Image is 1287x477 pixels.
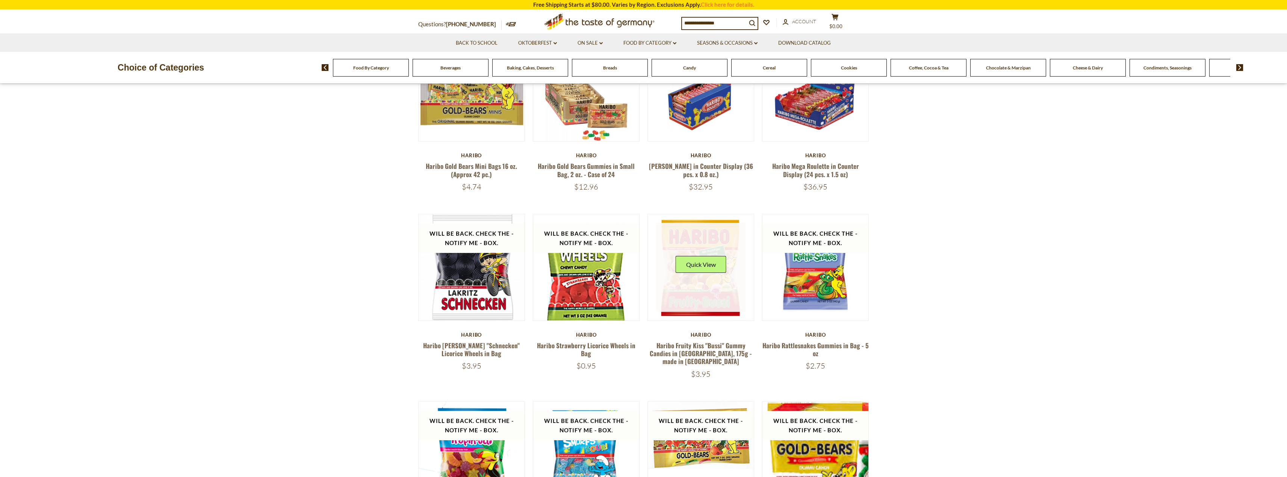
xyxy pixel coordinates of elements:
a: Account [783,18,816,26]
button: $0.00 [824,14,847,32]
a: [PERSON_NAME] in Counter Display (36 pcs. x 0.8 oz.) [649,161,753,179]
a: Breads [603,65,617,71]
span: $36.95 [803,182,827,191]
a: On Sale [578,39,603,47]
a: Back to School [456,39,498,47]
a: Haribo Rattlesnakes Gummies in Bag - 5 oz [762,341,869,358]
span: $4.74 [462,182,481,191]
img: previous arrow [322,64,329,71]
a: Baking, Cakes, Desserts [507,65,554,71]
span: $2.75 [806,361,825,370]
img: Haribo [533,35,640,141]
div: Haribo [647,152,755,158]
a: Cheese & Dairy [1073,65,1103,71]
a: Food By Category [623,39,676,47]
a: Seasons & Occasions [697,39,758,47]
div: Haribo [418,332,525,338]
span: $32.95 [689,182,713,191]
span: $3.95 [462,361,481,370]
span: $0.95 [576,361,596,370]
div: Haribo [418,152,525,158]
span: $12.96 [574,182,598,191]
img: Haribo [533,214,640,329]
a: Beverages [440,65,461,71]
a: Haribo Gold Bears Gummies in Small Bag, 2 oz. - Case of 24 [538,161,635,179]
img: Haribo [762,214,869,321]
img: Haribo [648,402,754,469]
div: Haribo [533,332,640,338]
a: Oktoberfest [518,39,557,47]
span: $0.00 [829,23,842,29]
a: Haribo Gold Bears Mini Bags 16 oz. (Approx 42 pc.) [426,161,517,179]
a: Chocolate & Marzipan [986,65,1031,71]
img: next arrow [1236,64,1243,71]
div: Haribo [533,152,640,158]
img: Haribo [419,35,525,141]
a: Download Catalog [778,39,831,47]
a: Click here for details. [701,1,754,8]
img: Haribo [648,35,754,141]
a: Haribo Strawberry Licorice Wheels in Bag [537,341,635,358]
a: Coffee, Cocoa & Tea [909,65,948,71]
div: Haribo [647,332,755,338]
a: Food By Category [353,65,389,71]
a: Haribo [PERSON_NAME] "Schnecken" Licorice Wheels in Bag [423,341,520,358]
button: Quick View [676,256,726,273]
a: Haribo Mega Roulette in Counter Display (24 pcs. x 1.5 oz) [772,161,859,179]
img: Haribo [648,214,754,321]
a: Haribo Fruity Kiss "Bussi" Gummy Candies in [GEOGRAPHIC_DATA], 175g - made in [GEOGRAPHIC_DATA] [650,341,752,366]
img: Haribo [419,214,525,321]
a: [PHONE_NUMBER] [446,21,496,27]
span: $3.95 [691,369,711,379]
div: Haribo [762,152,869,158]
span: Account [792,18,816,24]
img: Haribo [762,35,869,141]
p: Questions? [418,20,502,29]
a: Cookies [841,65,857,71]
div: Haribo [762,332,869,338]
a: Cereal [763,65,776,71]
a: Candy [683,65,696,71]
a: Condiments, Seasonings [1143,65,1192,71]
